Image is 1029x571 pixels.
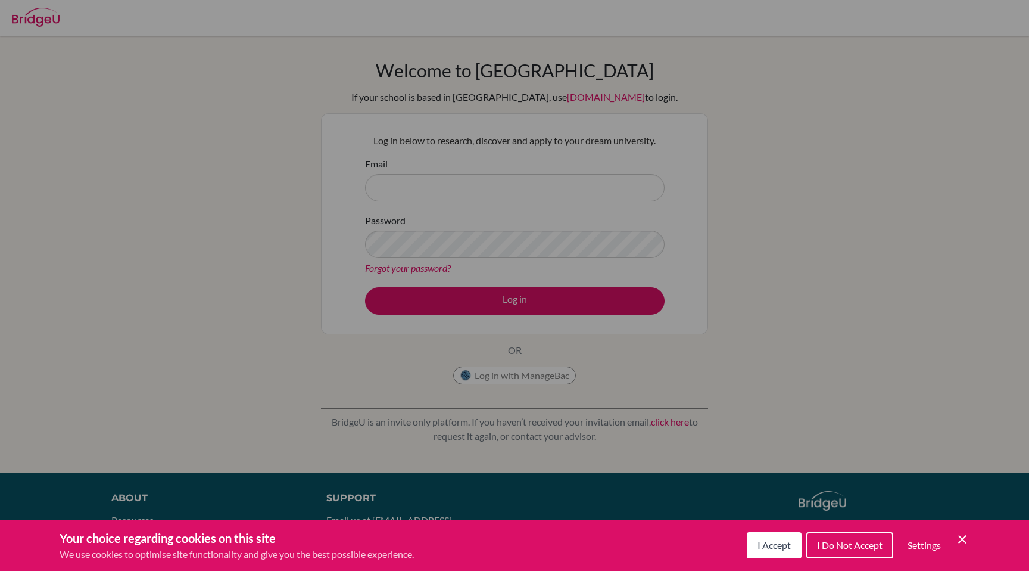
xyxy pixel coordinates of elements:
button: Save and close [955,532,969,547]
button: I Accept [747,532,802,558]
h3: Your choice regarding cookies on this site [60,529,414,547]
button: I Do Not Accept [806,532,893,558]
p: We use cookies to optimise site functionality and give you the best possible experience. [60,547,414,561]
span: I Accept [757,539,791,551]
span: Settings [908,539,941,551]
span: I Do Not Accept [817,539,883,551]
button: Settings [898,533,950,557]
